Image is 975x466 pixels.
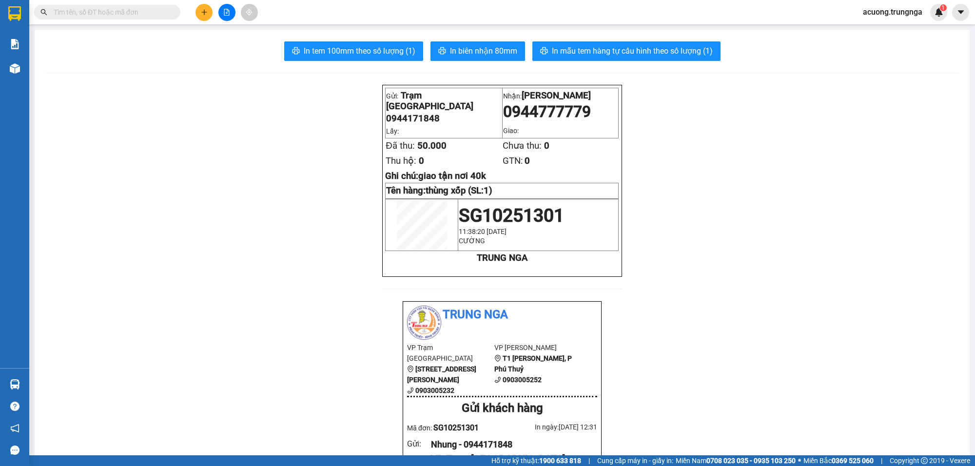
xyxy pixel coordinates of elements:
[941,4,945,11] span: 1
[246,9,253,16] span: aim
[407,342,494,364] li: VP Trạm [GEOGRAPHIC_DATA]
[417,140,447,151] span: 50.000
[386,90,473,112] span: Trạm [GEOGRAPHIC_DATA]
[539,457,581,465] strong: 1900 633 818
[304,45,415,57] span: In tem 100mm theo số lượng (1)
[503,140,542,151] span: Chưa thu:
[10,402,19,411] span: question-circle
[407,399,597,418] div: Gửi khách hàng
[8,6,21,21] img: logo-vxr
[407,365,476,384] b: [STREET_ADDRESS][PERSON_NAME]
[426,185,492,196] span: thùng xốp (SL:
[415,387,454,394] b: 0903005232
[832,457,874,465] strong: 0369 525 060
[952,4,969,21] button: caret-down
[407,387,414,394] span: phone
[459,205,564,226] span: SG10251301
[956,8,965,17] span: caret-down
[407,438,431,450] div: Gửi :
[407,422,502,434] div: Mã đơn:
[407,306,441,340] img: logo.jpg
[676,455,796,466] span: Miền Nam
[940,4,947,11] sup: 1
[241,4,258,21] button: aim
[450,45,517,57] span: In biên nhận 80mm
[431,438,589,451] div: Nhung - 0944171848
[385,171,486,181] span: Ghi chú:
[881,455,882,466] span: |
[503,102,591,121] span: 0944777779
[418,171,486,181] span: giao tận nơi 40k
[386,90,501,112] p: Gửi:
[386,185,492,196] strong: Tên hàng:
[292,47,300,56] span: printer
[855,6,930,18] span: acuong.trungnga
[502,422,597,432] div: In ngày: [DATE] 12:31
[10,446,19,455] span: message
[503,155,523,166] span: GTN:
[525,155,530,166] span: 0
[201,9,208,16] span: plus
[438,47,446,56] span: printer
[433,423,479,432] span: SG10251301
[459,228,507,235] span: 11:38:20 [DATE]
[494,354,572,373] b: T1 [PERSON_NAME], P Phú Thuỷ
[597,455,673,466] span: Cung cấp máy in - giấy in:
[477,252,527,263] strong: TRUNG NGA
[407,306,597,324] li: Trung Nga
[386,140,414,151] span: Đã thu:
[544,140,549,151] span: 0
[540,47,548,56] span: printer
[494,342,582,353] li: VP [PERSON_NAME]
[10,379,20,389] img: warehouse-icon
[706,457,796,465] strong: 0708 023 035 - 0935 103 250
[54,7,169,18] input: Tìm tên, số ĐT hoặc mã đơn
[503,376,542,384] b: 0903005252
[218,4,235,21] button: file-add
[10,39,20,49] img: solution-icon
[503,127,519,135] span: Giao:
[10,63,20,74] img: warehouse-icon
[459,237,485,245] span: CƯỜNG
[494,355,501,362] span: environment
[921,457,928,464] span: copyright
[522,90,591,101] span: [PERSON_NAME]
[552,45,713,57] span: In mẫu tem hàng tự cấu hình theo số lượng (1)
[494,376,501,383] span: phone
[40,9,47,16] span: search
[803,455,874,466] span: Miền Bắc
[503,90,618,101] p: Nhận:
[195,4,213,21] button: plus
[935,8,943,17] img: icon-new-feature
[10,424,19,433] span: notification
[430,41,525,61] button: printerIn biên nhận 80mm
[532,41,721,61] button: printerIn mẫu tem hàng tự cấu hình theo số lượng (1)
[386,113,440,124] span: 0944171848
[491,455,581,466] span: Hỗ trợ kỹ thuật:
[386,155,416,166] span: Thu hộ:
[419,155,424,166] span: 0
[284,41,423,61] button: printerIn tem 100mm theo số lượng (1)
[484,185,492,196] span: 1)
[386,127,399,135] span: Lấy:
[407,366,414,372] span: environment
[798,459,801,463] span: ⚪️
[223,9,230,16] span: file-add
[588,455,590,466] span: |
